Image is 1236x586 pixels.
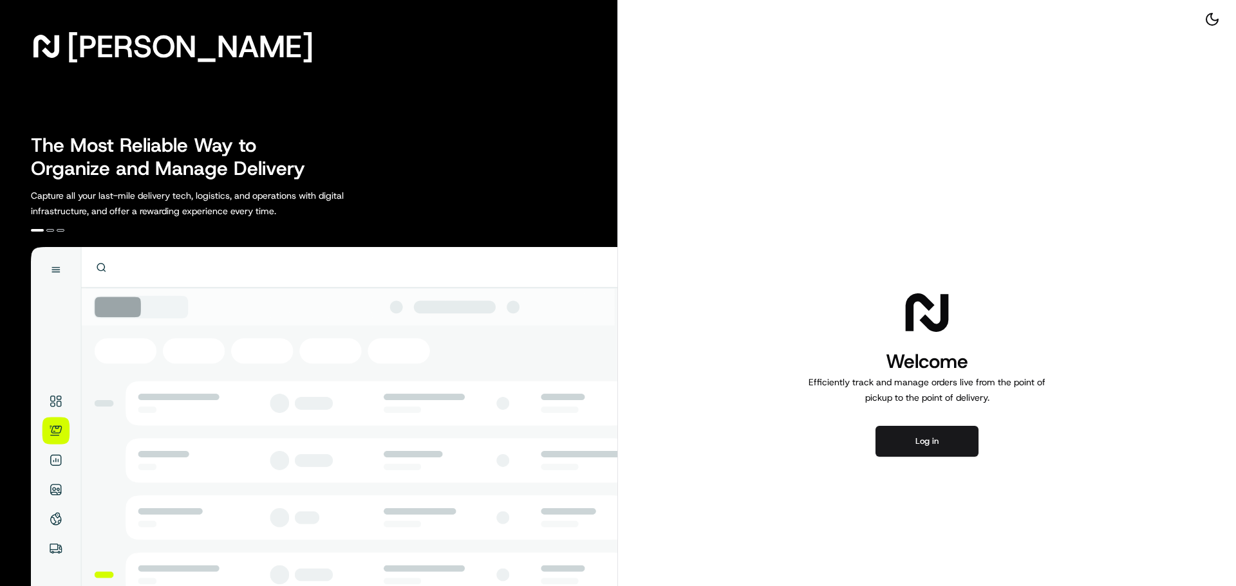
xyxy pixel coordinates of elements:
[876,426,979,457] button: Log in
[803,349,1051,374] h1: Welcome
[31,188,402,219] p: Capture all your last-mile delivery tech, logistics, and operations with digital infrastructure, ...
[67,33,314,59] span: [PERSON_NAME]
[803,374,1051,405] p: Efficiently track and manage orders live from the point of pickup to the point of delivery.
[31,134,319,180] h2: The Most Reliable Way to Organize and Manage Delivery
